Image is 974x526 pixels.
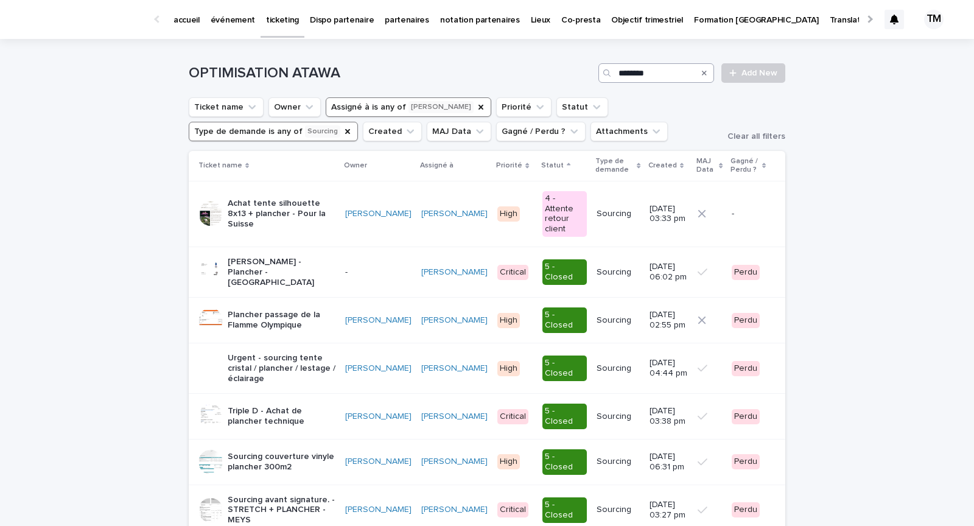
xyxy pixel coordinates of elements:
[732,454,760,469] div: Perdu
[345,209,412,219] a: [PERSON_NAME]
[345,505,412,515] a: [PERSON_NAME]
[189,394,785,440] tr: Triple D - Achat de plancher technique[PERSON_NAME] [PERSON_NAME] Critical5 - ClosedSourcing[DATE...
[228,406,335,427] p: Triple D - Achat de plancher technique
[345,267,412,278] p: -
[542,497,586,523] div: 5 - Closed
[597,457,640,467] p: Sourcing
[345,315,412,326] a: [PERSON_NAME]
[732,313,760,328] div: Perdu
[650,310,688,331] p: [DATE] 02:55 pm
[189,122,358,141] button: Type de demande
[228,310,335,331] p: Plancher passage de la Flamme Olympique
[732,502,760,517] div: Perdu
[421,457,488,467] a: [PERSON_NAME]
[420,159,454,172] p: Assigné à
[732,361,760,376] div: Perdu
[924,10,944,29] div: TM
[541,159,564,172] p: Statut
[189,439,785,485] tr: Sourcing couverture vinyle plancher 300m2[PERSON_NAME] [PERSON_NAME] High5 - ClosedSourcing[DATE]...
[721,63,785,83] a: Add New
[650,262,688,282] p: [DATE] 06:02 pm
[598,63,714,83] input: Search
[732,209,766,219] p: -
[696,155,716,177] p: MAJ Data
[497,265,528,280] div: Critical
[189,97,264,117] button: Ticket name
[496,97,552,117] button: Priorité
[718,132,785,141] button: Clear all filters
[597,505,640,515] p: Sourcing
[590,122,668,141] button: Attachments
[189,343,785,393] tr: Urgent - sourcing tente cristal / plancher / lestage / éclairage[PERSON_NAME] [PERSON_NAME] High5...
[650,204,688,225] p: [DATE] 03:33 pm
[228,198,335,229] p: Achat tente silhouette 8x13 + plancher - Pour la Suisse
[189,65,594,82] h1: OPTIMISATION ATAWA
[650,406,688,427] p: [DATE] 03:38 pm
[732,265,760,280] div: Perdu
[421,267,488,278] a: [PERSON_NAME]
[597,267,640,278] p: Sourcing
[497,502,528,517] div: Critical
[427,122,491,141] button: MAJ Data
[496,159,522,172] p: Priorité
[344,159,367,172] p: Owner
[421,315,488,326] a: [PERSON_NAME]
[542,191,586,237] div: 4 - Attente retour client
[497,361,520,376] div: High
[730,155,759,177] p: Gagné / Perdu ?
[421,412,488,422] a: [PERSON_NAME]
[363,122,422,141] button: Created
[189,181,785,247] tr: Achat tente silhouette 8x13 + plancher - Pour la Suisse[PERSON_NAME] [PERSON_NAME] High4 - Attent...
[228,495,335,525] p: Sourcing avant signature. - STRETCH + PLANCHER - MEYS
[497,313,520,328] div: High
[421,363,488,374] a: [PERSON_NAME]
[24,7,142,32] img: Ls34BcGeRexTGTNfXpUC
[228,452,335,472] p: Sourcing couverture vinyle plancher 300m2
[732,409,760,424] div: Perdu
[542,404,586,429] div: 5 - Closed
[268,97,321,117] button: Owner
[597,209,640,219] p: Sourcing
[650,452,688,472] p: [DATE] 06:31 pm
[421,505,488,515] a: [PERSON_NAME]
[497,454,520,469] div: High
[345,412,412,422] a: [PERSON_NAME]
[497,409,528,424] div: Critical
[228,353,335,384] p: Urgent - sourcing tente cristal / plancher / lestage / éclairage
[727,132,785,141] span: Clear all filters
[648,159,677,172] p: Created
[650,358,688,379] p: [DATE] 04:44 pm
[650,500,688,521] p: [DATE] 03:27 pm
[497,206,520,222] div: High
[345,457,412,467] a: [PERSON_NAME]
[597,315,640,326] p: Sourcing
[326,97,491,117] button: Assigné à
[556,97,608,117] button: Statut
[741,69,777,77] span: Add New
[189,298,785,343] tr: Plancher passage de la Flamme Olympique[PERSON_NAME] [PERSON_NAME] High5 - ClosedSourcing[DATE] 0...
[597,363,640,374] p: Sourcing
[189,247,785,297] tr: [PERSON_NAME] - Plancher - [GEOGRAPHIC_DATA]-[PERSON_NAME] Critical5 - ClosedSourcing[DATE] 06:02...
[542,307,586,333] div: 5 - Closed
[597,412,640,422] p: Sourcing
[198,159,242,172] p: Ticket name
[228,257,335,287] p: [PERSON_NAME] - Plancher - [GEOGRAPHIC_DATA]
[542,449,586,475] div: 5 - Closed
[542,259,586,285] div: 5 - Closed
[542,356,586,381] div: 5 - Closed
[595,155,634,177] p: Type de demande
[421,209,488,219] a: [PERSON_NAME]
[496,122,586,141] button: Gagné / Perdu ?
[345,363,412,374] a: [PERSON_NAME]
